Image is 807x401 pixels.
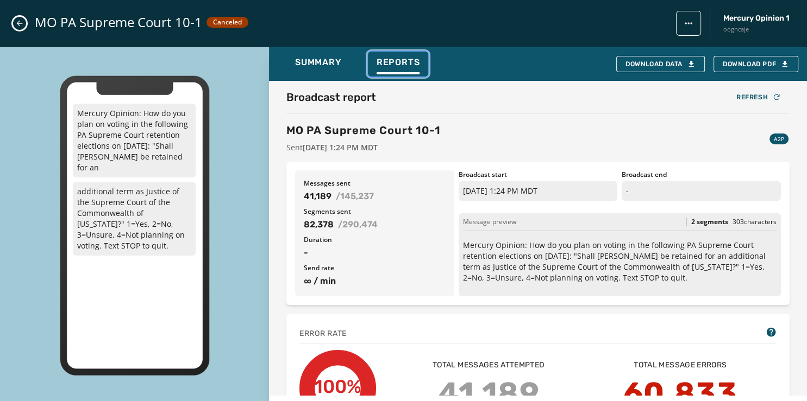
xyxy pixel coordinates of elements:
text: 100% [314,375,361,397]
span: 41,189 [304,190,331,203]
span: Mercury Opinion 1 [723,13,790,24]
div: A2P [770,133,789,144]
span: - [304,246,446,259]
span: Send rate [304,264,446,272]
button: broadcast action menu [676,11,701,36]
span: Error rate [299,328,347,339]
span: Total messages attempted [433,360,545,371]
span: Reports [377,57,420,68]
span: Message preview [463,218,516,226]
h2: Broadcast report [286,90,376,105]
div: Refresh [736,93,781,101]
span: Sent [286,142,441,153]
span: oogncaje [723,25,790,34]
p: [DATE] 1:24 PM MDT [459,181,618,201]
span: 82,378 [304,218,334,231]
span: Messages sent [304,179,446,188]
span: [DATE] 1:24 PM MDT [303,142,378,152]
span: 303 characters [733,217,777,226]
button: Summary [286,52,351,77]
span: Broadcast end [622,170,781,179]
span: 2 segments [691,218,728,226]
div: Download Data [625,60,696,68]
span: Download PDF [723,60,789,68]
p: - [622,181,781,201]
button: Download Data [616,56,705,72]
span: Summary [295,57,342,68]
span: Broadcast start [459,170,618,179]
span: Canceled [213,18,242,27]
p: Mercury Opinion: How do you plan on voting in the following PA Supreme Court retention elections ... [463,240,777,283]
span: ∞ / min [304,275,446,288]
h3: MO PA Supreme Court 10-1 [286,123,441,138]
span: Segments sent [304,207,446,216]
button: Download PDF [714,56,798,72]
span: / 145,237 [336,190,374,203]
button: Reports [368,52,429,77]
span: Total message errors [634,360,727,371]
button: Refresh [728,90,790,105]
span: Duration [304,235,446,244]
span: / 290,474 [338,218,378,231]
